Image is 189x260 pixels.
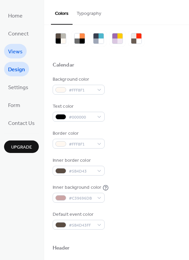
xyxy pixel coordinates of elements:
span: Form [8,100,20,111]
div: Border color [53,130,103,137]
span: Views [8,47,23,57]
div: Background color [53,76,103,83]
span: Upgrade [11,144,32,151]
div: Text color [53,103,103,110]
div: Default event color [53,211,103,218]
a: Connect [4,26,33,41]
a: Contact Us [4,115,39,130]
span: #C39696DB [69,195,94,202]
span: #000000 [69,114,94,121]
span: Design [8,64,25,75]
span: #FFF8F1 [69,141,94,148]
a: Design [4,62,29,76]
a: Views [4,44,27,58]
span: #5B4D43 [69,168,94,175]
div: Inner background color [53,184,101,191]
span: Home [8,11,23,21]
div: Header [53,245,70,252]
a: Form [4,98,24,112]
span: Settings [8,82,28,93]
a: Settings [4,80,32,94]
div: Inner border color [53,157,103,164]
a: Home [4,8,27,23]
span: Connect [8,29,29,39]
div: Calendar [53,62,74,69]
span: #5B4D43FF [69,222,94,229]
button: Upgrade [4,140,39,153]
span: Contact Us [8,118,35,129]
span: #FFF8F1 [69,87,94,94]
